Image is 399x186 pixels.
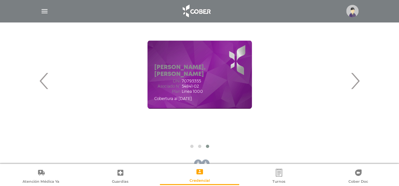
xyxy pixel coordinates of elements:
span: DNI [154,79,180,83]
span: 70793355 [181,79,201,83]
a: Credencial [160,167,239,184]
span: Atención Médica Ya [23,179,59,185]
span: Cober Doc [348,179,368,185]
img: profile-placeholder.svg [346,5,359,17]
a: Atención Médica Ya [1,168,81,185]
span: Asociado N° [154,84,180,89]
span: Cobertura al [DATE] [154,96,192,101]
img: logo_cober_home-white.png [179,3,213,19]
h5: [PERSON_NAME], [PERSON_NAME] [154,64,245,78]
span: 54841-02 [181,84,199,89]
span: Next [349,63,361,98]
img: Cober_menu-lines-white.svg [40,7,49,15]
span: Turnos [272,179,285,185]
span: Plan [154,89,180,94]
a: Cober Doc [318,168,398,185]
span: Linea 1000 [181,89,203,94]
a: Turnos [239,168,318,185]
span: Previous [38,63,51,98]
span: Credencial [190,178,210,184]
a: Guardias [81,168,160,185]
span: Guardias [112,179,129,185]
